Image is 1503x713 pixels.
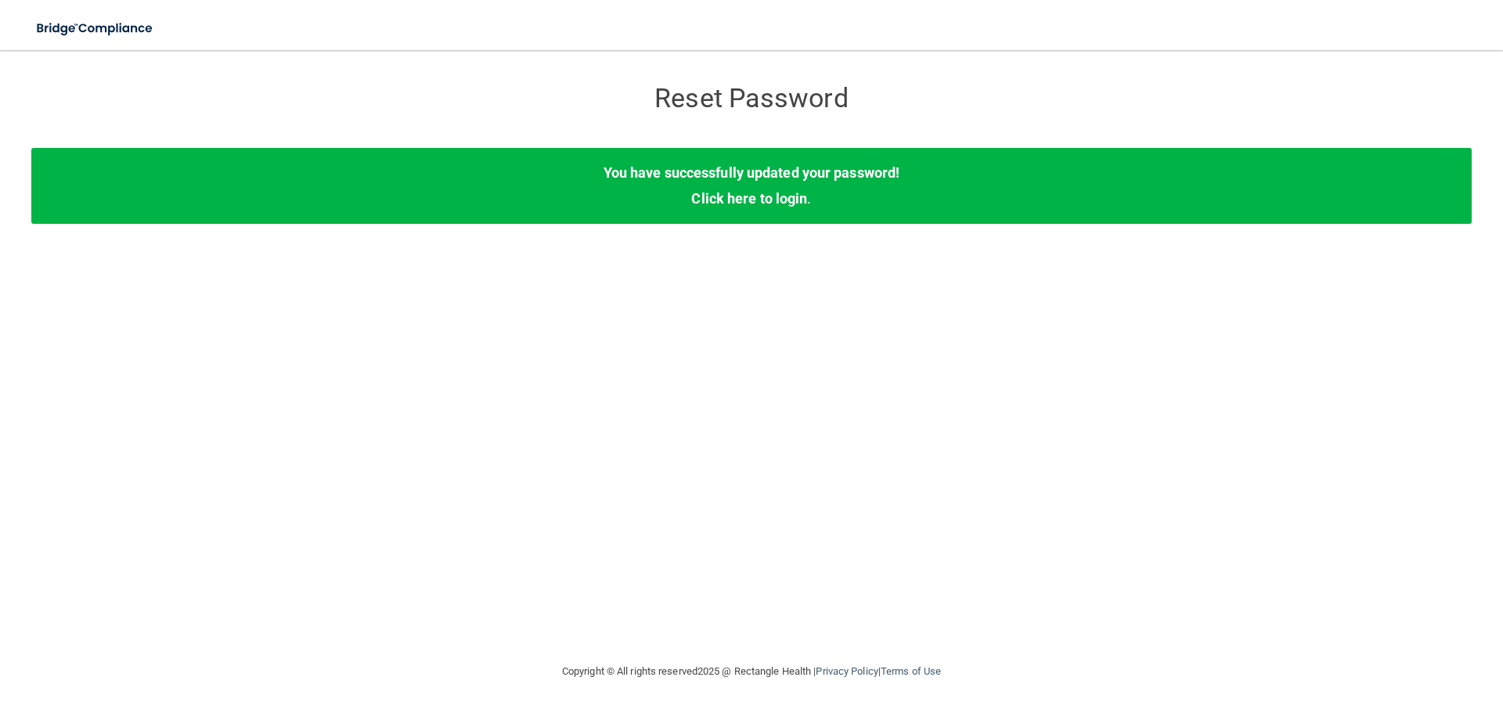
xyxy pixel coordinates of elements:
[604,164,899,181] b: You have successfully updated your password!
[466,84,1037,113] h3: Reset Password
[691,190,807,207] a: Click here to login
[466,646,1037,697] div: Copyright © All rights reserved 2025 @ Rectangle Health | |
[881,665,941,677] a: Terms of Use
[816,665,878,677] a: Privacy Policy
[23,13,168,45] img: bridge_compliance_login_screen.278c3ca4.svg
[31,148,1472,223] div: .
